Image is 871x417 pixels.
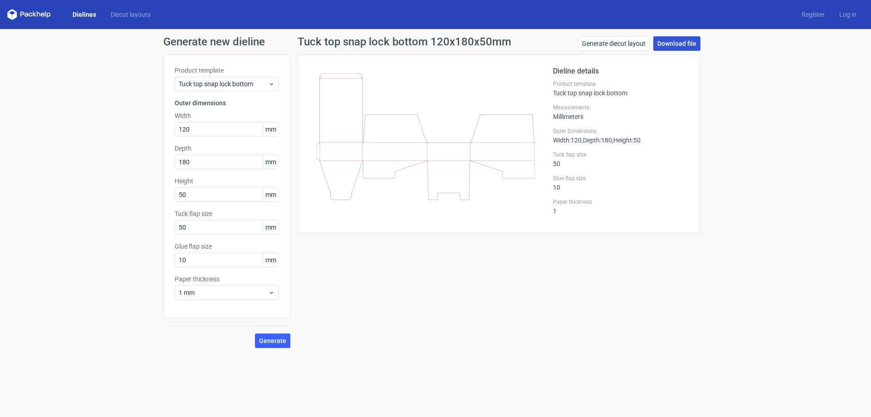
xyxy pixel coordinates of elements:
[553,151,689,167] div: 50
[175,111,279,120] label: Width
[553,137,582,144] span: Width : 120
[175,98,279,108] h3: Outer dimensions
[553,198,689,215] div: 1
[255,334,290,348] button: Generate
[263,188,279,201] span: mm
[832,10,864,19] a: Log in
[553,80,689,97] div: Tuck top snap lock bottom
[175,242,279,251] label: Glue flap size
[612,137,641,144] span: , Height : 50
[553,66,689,77] h2: Dieline details
[653,36,700,51] a: Download file
[259,338,286,344] span: Generate
[263,155,279,169] span: mm
[179,288,268,297] span: 1 mm
[175,177,279,186] label: Height
[263,253,279,267] span: mm
[103,10,158,19] a: Diecut layouts
[65,10,103,19] a: Dielines
[553,104,689,111] label: Measurements
[175,209,279,218] label: Tuck flap size
[163,36,708,47] h1: Generate new dieline
[263,123,279,136] span: mm
[553,128,689,135] label: Outer Dimensions
[553,104,689,120] div: Millimeters
[578,36,650,51] a: Generate diecut layout
[175,66,279,75] label: Product template
[553,80,689,88] label: Product template
[794,10,832,19] a: Register
[179,79,268,88] span: Tuck top snap lock bottom
[553,151,689,158] label: Tuck flap size
[553,175,689,191] div: 10
[298,36,511,47] h1: Tuck top snap lock bottom 120x180x50mm
[175,144,279,153] label: Depth
[582,137,612,144] span: , Depth : 180
[553,198,689,206] label: Paper thickness
[175,275,279,284] label: Paper thickness
[263,221,279,234] span: mm
[553,175,689,182] label: Glue flap size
